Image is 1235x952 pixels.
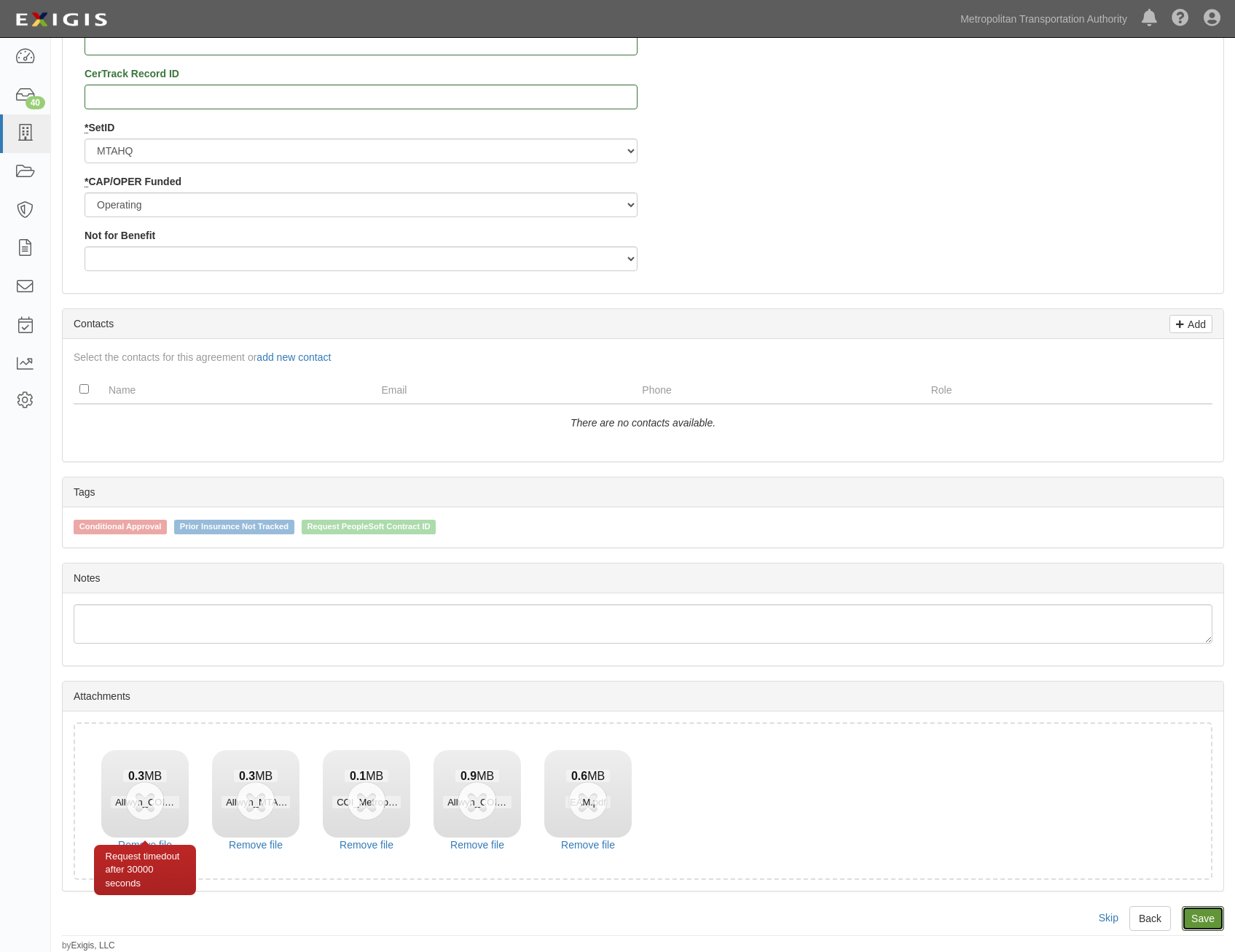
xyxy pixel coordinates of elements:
[71,940,115,951] a: Exigis, LLC
[350,770,366,782] strong: 0.1
[63,477,1223,507] div: Tags
[256,351,331,363] a: add new contact
[1129,906,1171,931] a: Back
[571,417,715,429] i: There are no contacts available.
[234,770,277,782] span: MB
[85,122,88,133] abbr: required
[74,520,167,534] span: Conditional Approval
[111,796,220,808] span: Allwyn_COI_MTA_1.pdf
[332,796,682,808] span: COI_Metropolitan Transportation Authority (MTA)_Allwyn Corporation_[DATE].pdf
[323,838,410,852] a: Remove file
[571,770,587,782] strong: 0.6
[11,7,111,33] img: logo-5460c22ac91f19d4615b14bd174203de0afe785f0fc80cf4dbbc73dc1793850b.png
[455,770,498,782] span: MB
[221,796,423,808] span: Allwyn_MTA_COI_Clarification_09262025.pdf
[63,350,1223,364] div: Select the contacts for this agreement or
[123,770,166,782] span: MB
[85,174,181,189] label: CAP/OPER Funded
[85,66,179,81] label: CerTrack Record ID
[434,838,521,852] a: Remove file
[1184,316,1206,332] p: Add
[26,96,45,109] div: 40
[63,563,1223,593] div: Notes
[565,796,611,808] span: EAM.pdf
[85,228,155,243] label: Not for Benefit
[953,4,1134,34] a: Metropolitan Transportation Authority
[174,520,294,534] span: Prior Insurance Not Tracked
[443,796,552,808] span: Allwyn_COI_MTA_2.pdf
[85,176,88,187] abbr: required
[1182,906,1224,931] a: Save
[106,851,180,889] span: Request timedout after 30000 seconds
[62,940,115,952] small: by
[1099,912,1118,924] a: Skip
[63,309,1223,339] div: Contacts
[103,375,375,404] th: Name
[1169,315,1212,333] a: Add
[128,770,144,782] strong: 0.3
[925,375,1154,404] th: Role
[239,770,255,782] strong: 0.3
[85,120,114,135] label: SetID
[212,838,299,852] a: Remove file
[345,770,388,782] span: MB
[566,770,609,782] span: MB
[63,682,1223,711] div: Attachments
[544,838,632,852] a: Remove file
[1172,10,1189,28] i: Help Center - Complianz
[460,770,477,782] strong: 0.9
[375,375,636,404] th: Email
[101,838,189,852] a: Remove file
[302,520,436,534] span: Request PeopleSoft Contract ID
[636,375,925,404] th: Phone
